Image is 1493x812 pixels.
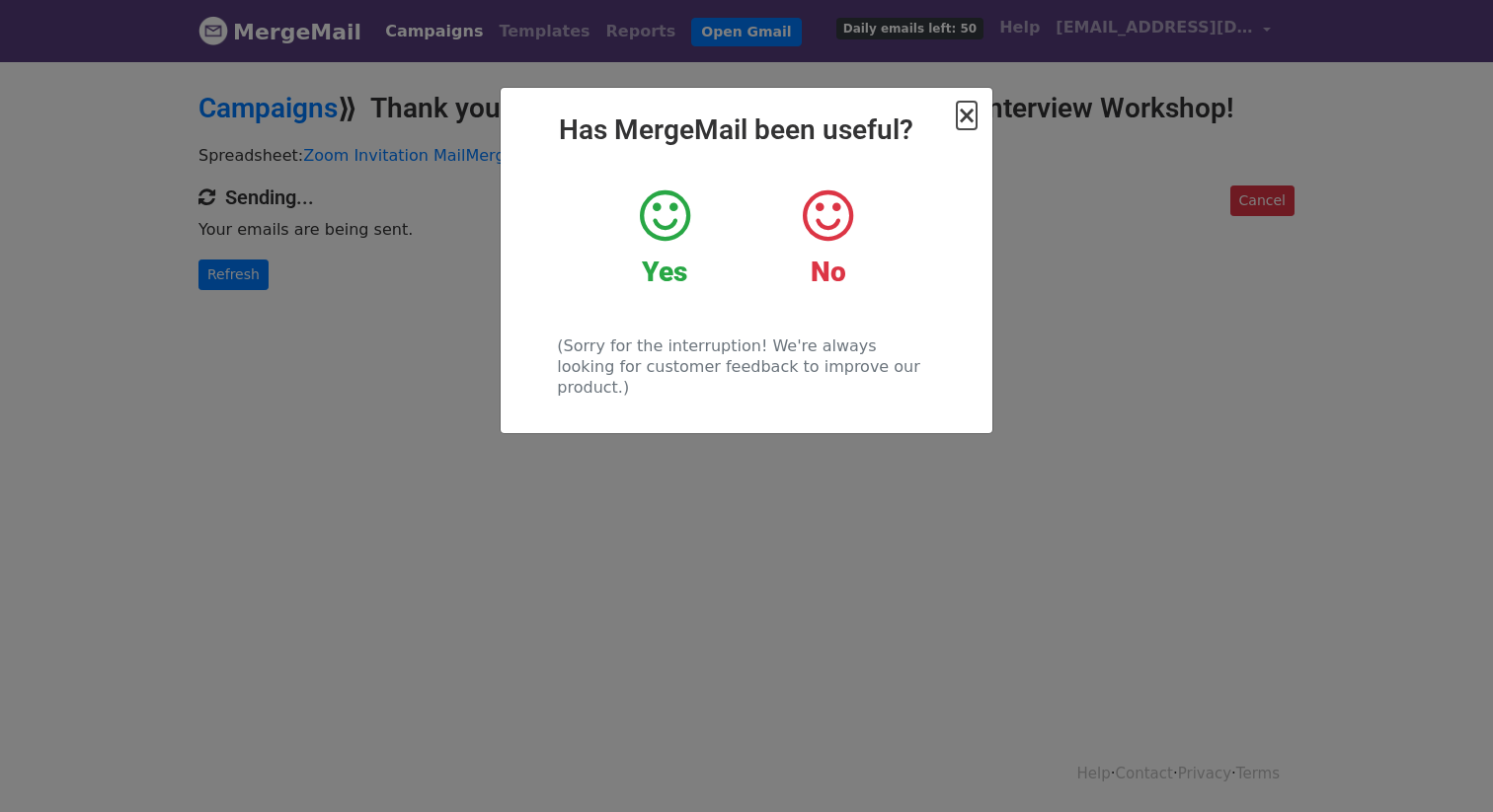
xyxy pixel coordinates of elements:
[516,113,977,147] h2: Has MergeMail been useful?
[957,102,977,129] span: ×
[811,256,846,288] strong: No
[957,104,977,127] button: Close
[1394,717,1493,812] iframe: Chat Widget
[598,186,732,289] a: Yes
[642,256,687,288] strong: Yes
[557,335,935,398] p: (Sorry for the interruption! We're always looking for customer feedback to improve our product.)
[761,186,895,289] a: No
